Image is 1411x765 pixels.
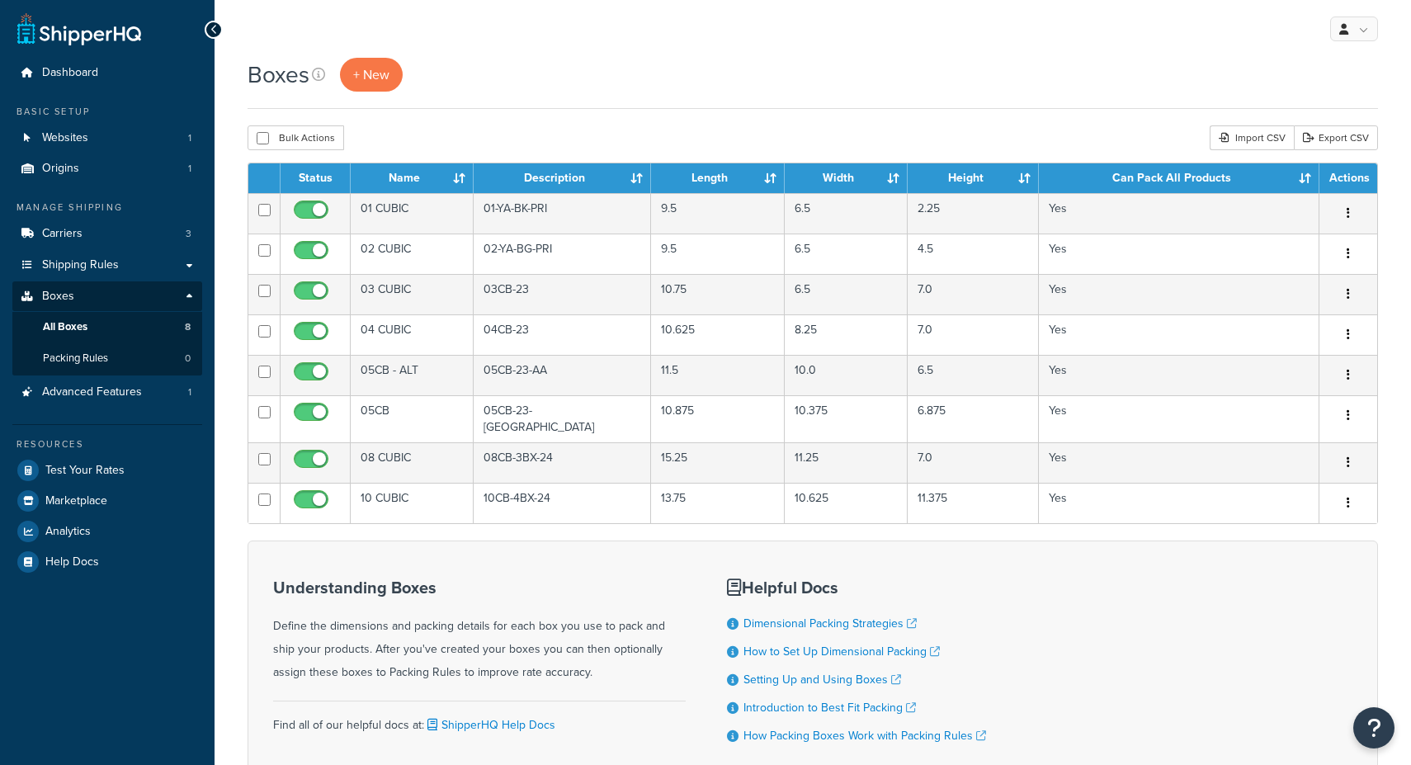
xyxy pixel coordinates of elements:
span: Marketplace [45,494,107,508]
td: 03 CUBIC [351,274,474,314]
td: 01-YA-BK-PRI [474,193,651,234]
h1: Boxes [248,59,309,91]
li: Carriers [12,219,202,249]
td: 9.5 [651,234,785,274]
td: 6.5 [785,234,908,274]
td: Yes [1039,483,1319,523]
a: ShipperHQ Home [17,12,141,45]
td: 6.5 [785,193,908,234]
span: Analytics [45,525,91,539]
td: 05CB - ALT [351,355,474,395]
td: 10 CUBIC [351,483,474,523]
a: Introduction to Best Fit Packing [743,699,916,716]
span: Advanced Features [42,385,142,399]
td: Yes [1039,442,1319,483]
td: 13.75 [651,483,785,523]
td: 10.875 [651,395,785,442]
span: + New [353,65,389,84]
td: Yes [1039,234,1319,274]
button: Open Resource Center [1353,707,1394,748]
a: How to Set Up Dimensional Packing [743,643,940,660]
li: Marketplace [12,486,202,516]
th: Length : activate to sort column ascending [651,163,785,193]
a: How Packing Boxes Work with Packing Rules [743,727,986,744]
h3: Understanding Boxes [273,578,686,597]
a: Shipping Rules [12,250,202,281]
td: 9.5 [651,193,785,234]
li: All Boxes [12,312,202,342]
a: Test Your Rates [12,456,202,485]
td: 6.5 [908,355,1039,395]
li: Advanced Features [12,377,202,408]
a: Setting Up and Using Boxes [743,671,901,688]
td: 4.5 [908,234,1039,274]
div: Define the dimensions and packing details for each box you use to pack and ship your products. Af... [273,578,686,684]
a: + New [340,58,403,92]
span: Packing Rules [43,352,108,366]
td: Yes [1039,274,1319,314]
span: Boxes [42,290,74,304]
span: Carriers [42,227,83,241]
a: Origins 1 [12,153,202,184]
div: Import CSV [1210,125,1294,150]
td: 04CB-23 [474,314,651,355]
a: Carriers 3 [12,219,202,249]
td: 10.625 [651,314,785,355]
td: 08 CUBIC [351,442,474,483]
div: Manage Shipping [12,201,202,215]
span: Websites [42,131,88,145]
td: 10.375 [785,395,908,442]
td: Yes [1039,395,1319,442]
span: 1 [188,131,191,145]
td: 6.5 [785,274,908,314]
td: 6.875 [908,395,1039,442]
span: All Boxes [43,320,87,334]
td: 05CB-23-AA [474,355,651,395]
th: Actions [1319,163,1377,193]
span: Dashboard [42,66,98,80]
span: 1 [188,385,191,399]
td: 04 CUBIC [351,314,474,355]
td: 7.0 [908,314,1039,355]
h3: Helpful Docs [727,578,986,597]
a: Dashboard [12,58,202,88]
a: Export CSV [1294,125,1378,150]
td: 01 CUBIC [351,193,474,234]
td: 10CB-4BX-24 [474,483,651,523]
button: Bulk Actions [248,125,344,150]
th: Name : activate to sort column ascending [351,163,474,193]
th: Description : activate to sort column ascending [474,163,651,193]
a: Analytics [12,517,202,546]
div: Resources [12,437,202,451]
span: 0 [185,352,191,366]
li: Help Docs [12,547,202,577]
td: 11.5 [651,355,785,395]
li: Origins [12,153,202,184]
a: ShipperHQ Help Docs [424,716,555,734]
span: 1 [188,162,191,176]
td: Yes [1039,355,1319,395]
td: 10.75 [651,274,785,314]
div: Basic Setup [12,105,202,119]
span: Help Docs [45,555,99,569]
td: 10.625 [785,483,908,523]
td: 11.375 [908,483,1039,523]
th: Width : activate to sort column ascending [785,163,908,193]
td: 8.25 [785,314,908,355]
a: All Boxes 8 [12,312,202,342]
th: Can Pack All Products : activate to sort column ascending [1039,163,1319,193]
td: 11.25 [785,442,908,483]
th: Status [281,163,351,193]
a: Boxes [12,281,202,312]
li: Boxes [12,281,202,375]
td: 2.25 [908,193,1039,234]
a: Websites 1 [12,123,202,153]
td: 03CB-23 [474,274,651,314]
span: 8 [185,320,191,334]
td: 08CB-3BX-24 [474,442,651,483]
td: Yes [1039,193,1319,234]
td: 7.0 [908,442,1039,483]
td: 15.25 [651,442,785,483]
